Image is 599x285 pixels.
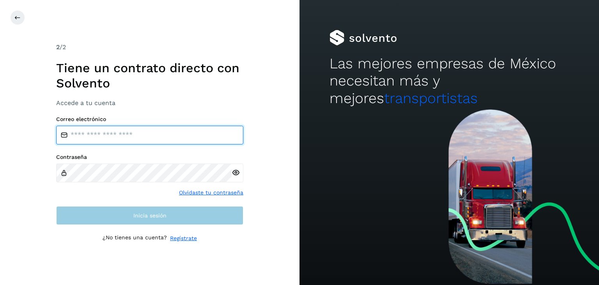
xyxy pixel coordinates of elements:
label: Correo electrónico [56,116,243,123]
h1: Tiene un contrato directo con Solvento [56,61,243,91]
div: /2 [56,43,243,52]
span: transportistas [384,90,478,107]
h2: Las mejores empresas de México necesitan más y mejores [330,55,569,107]
span: 2 [56,43,60,51]
a: Olvidaste tu contraseña [179,189,243,197]
label: Contraseña [56,154,243,160]
span: Inicia sesión [133,213,167,218]
h3: Accede a tu cuenta [56,99,243,107]
a: Regístrate [170,234,197,242]
p: ¿No tienes una cuenta? [103,234,167,242]
button: Inicia sesión [56,206,243,225]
